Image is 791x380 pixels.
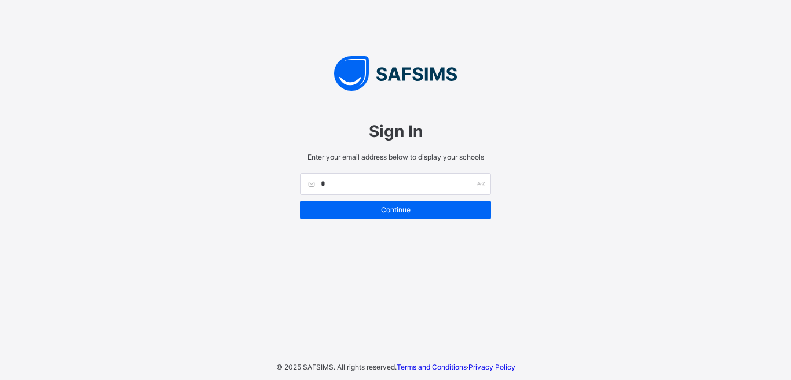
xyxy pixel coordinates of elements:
[300,153,491,161] span: Enter your email address below to display your schools
[397,363,467,371] a: Terms and Conditions
[468,363,515,371] a: Privacy Policy
[288,56,503,91] img: SAFSIMS Logo
[300,121,491,141] span: Sign In
[309,205,482,214] span: Continue
[397,363,515,371] span: ·
[276,363,397,371] span: © 2025 SAFSIMS. All rights reserved.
